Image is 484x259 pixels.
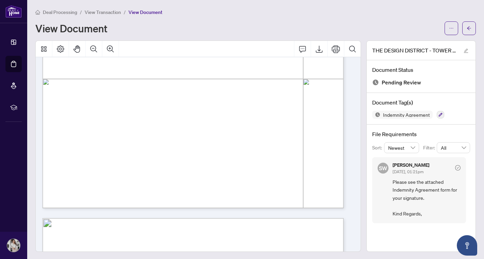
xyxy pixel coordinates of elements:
[455,165,461,171] span: check-circle
[457,235,477,256] button: Open asap
[379,164,387,172] span: SW
[7,239,20,252] img: Profile Icon
[372,144,384,151] p: Sort:
[80,8,82,16] li: /
[382,78,421,87] span: Pending Review
[372,98,470,107] h4: Document Tag(s)
[372,130,470,138] h4: File Requirements
[449,26,454,31] span: ellipsis
[393,163,429,167] h5: [PERSON_NAME]
[128,9,162,15] span: View Document
[380,112,433,117] span: Indemnity Agreement
[35,10,40,15] span: home
[388,143,415,153] span: Newest
[5,5,22,18] img: logo
[467,26,471,31] span: arrow-left
[464,48,468,53] span: edit
[393,178,461,218] span: Please see the attached Indemnity Agreement form for your signature. Kind Regards,
[35,23,107,34] h1: View Document
[372,111,380,119] img: Status Icon
[124,8,126,16] li: /
[85,9,121,15] span: View Transaction
[393,169,423,174] span: [DATE], 01:21pm
[423,144,437,151] p: Filter:
[372,46,457,54] span: THE DESIGN DISTRICT - TOWER C 921 - Indemnity - 2516053.pdf
[372,66,470,74] h4: Document Status
[372,79,379,86] img: Document Status
[43,9,77,15] span: Deal Processing
[441,143,466,153] span: All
